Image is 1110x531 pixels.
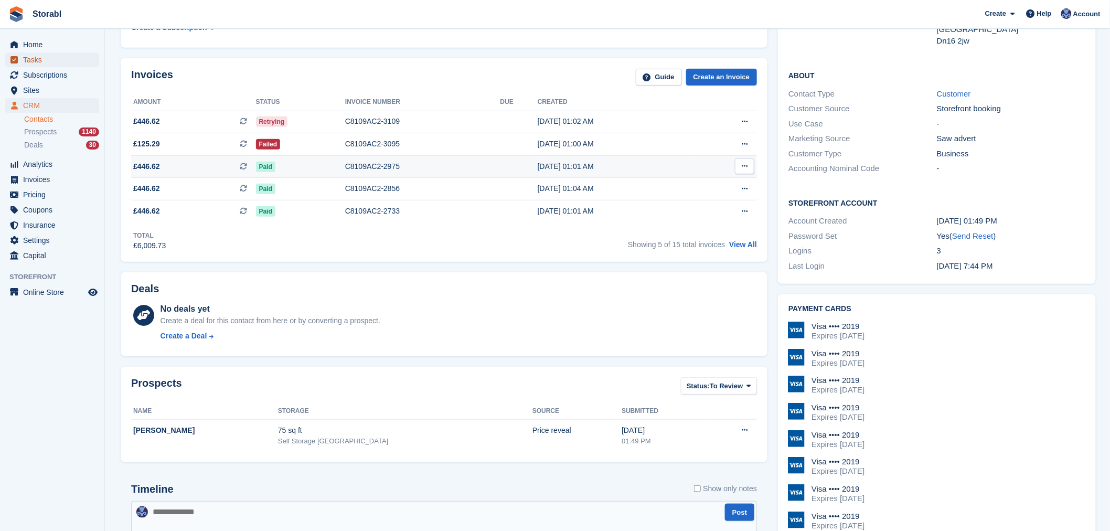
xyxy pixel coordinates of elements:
[812,494,864,503] div: Expires [DATE]
[788,349,805,366] img: Visa Logo
[345,139,500,150] div: C8109AC2-3095
[79,128,99,136] div: 1140
[133,161,160,172] span: £446.62
[23,203,86,217] span: Coupons
[636,69,682,86] a: Guide
[5,157,99,172] a: menu
[532,425,622,436] div: Price reveal
[24,140,43,150] span: Deals
[812,358,864,368] div: Expires [DATE]
[937,118,1085,130] div: -
[5,203,99,217] a: menu
[87,286,99,299] a: Preview store
[24,127,57,137] span: Prospects
[538,116,696,127] div: [DATE] 01:02 AM
[23,52,86,67] span: Tasks
[937,133,1085,145] div: Saw advert
[161,331,380,342] a: Create a Deal
[622,403,706,420] th: Submitted
[133,240,166,251] div: £6,009.73
[161,303,380,315] div: No deals yet
[532,403,622,420] th: Source
[24,114,99,124] a: Contacts
[256,206,275,217] span: Paid
[937,163,1085,175] div: -
[538,139,696,150] div: [DATE] 01:00 AM
[710,381,743,391] span: To Review
[8,6,24,22] img: stora-icon-8386f47178a22dfd0bd8f6a31ec36ba5ce8667c1dd55bd0f319d3a0aa187defe.svg
[937,261,993,270] time: 2025-08-11 18:44:04 UTC
[937,35,1085,47] div: Dn16 2jw
[694,483,757,494] label: Show only notes
[131,483,174,495] h2: Timeline
[812,322,864,331] div: Visa •••• 2019
[23,248,86,263] span: Capital
[23,68,86,82] span: Subscriptions
[937,148,1085,160] div: Business
[622,436,706,447] div: 01:49 PM
[788,430,805,447] img: Visa Logo
[28,5,66,23] a: Storabl
[937,24,1085,36] div: [GEOGRAPHIC_DATA]
[812,466,864,476] div: Expires [DATE]
[788,88,937,100] div: Contact Type
[1061,8,1072,19] img: Tegan Ewart
[812,385,864,395] div: Expires [DATE]
[161,331,207,342] div: Create a Deal
[694,483,701,494] input: Show only notes
[937,245,1085,257] div: 3
[23,285,86,300] span: Online Store
[24,140,99,151] a: Deals 30
[788,403,805,420] img: Visa Logo
[788,484,805,501] img: Visa Logo
[729,240,757,249] a: View All
[23,172,86,187] span: Invoices
[256,94,345,111] th: Status
[812,331,864,341] div: Expires [DATE]
[788,260,937,272] div: Last Login
[133,425,278,436] div: [PERSON_NAME]
[538,94,696,111] th: Created
[622,425,706,436] div: [DATE]
[9,272,104,282] span: Storefront
[937,215,1085,227] div: [DATE] 01:49 PM
[812,412,864,422] div: Expires [DATE]
[133,116,160,127] span: £446.62
[131,403,278,420] th: Name
[812,484,864,494] div: Visa •••• 2019
[725,504,754,521] button: Post
[788,322,805,338] img: Visa Logo
[788,457,805,474] img: Visa Logo
[1073,9,1101,19] span: Account
[345,161,500,172] div: C8109AC2-2975
[161,315,380,326] div: Create a deal for this contact from here or by converting a prospect.
[686,69,757,86] a: Create an Invoice
[812,457,864,466] div: Visa •••• 2019
[812,430,864,440] div: Visa •••• 2019
[278,403,532,420] th: Storage
[500,94,538,111] th: Due
[952,231,993,240] a: Send Reset
[23,37,86,52] span: Home
[788,512,805,528] img: Visa Logo
[133,183,160,194] span: £446.62
[5,248,99,263] a: menu
[256,162,275,172] span: Paid
[788,103,937,115] div: Customer Source
[812,521,864,530] div: Expires [DATE]
[23,157,86,172] span: Analytics
[24,126,99,137] a: Prospects 1140
[937,230,1085,242] div: Yes
[5,233,99,248] a: menu
[949,231,996,240] span: ( )
[788,245,937,257] div: Logins
[133,231,166,240] div: Total
[5,285,99,300] a: menu
[788,70,1085,80] h2: About
[23,187,86,202] span: Pricing
[538,206,696,217] div: [DATE] 01:01 AM
[256,116,288,127] span: Retrying
[86,141,99,150] div: 30
[131,377,182,397] h2: Prospects
[788,148,937,160] div: Customer Type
